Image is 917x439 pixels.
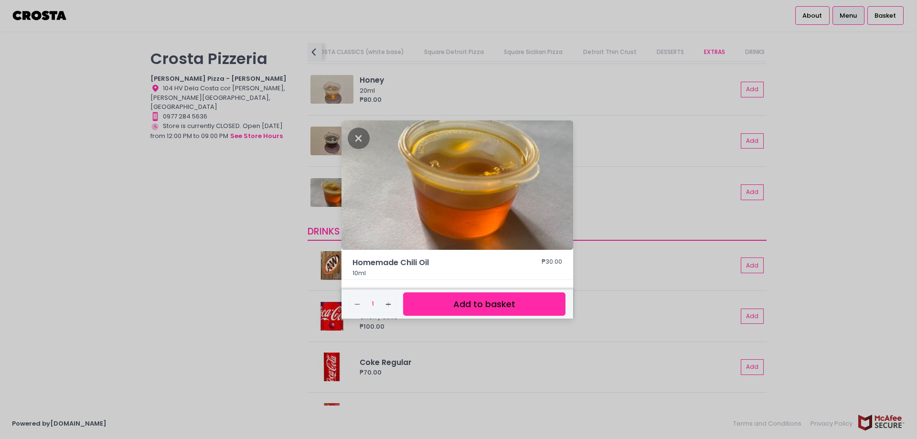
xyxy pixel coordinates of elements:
[352,268,563,278] p: 10ml
[341,120,573,250] img: Homemade Chili Oil
[348,133,370,142] button: Close
[352,257,510,268] span: Homemade Chili Oil
[403,292,565,316] button: Add to basket
[542,257,562,268] div: ₱30.00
